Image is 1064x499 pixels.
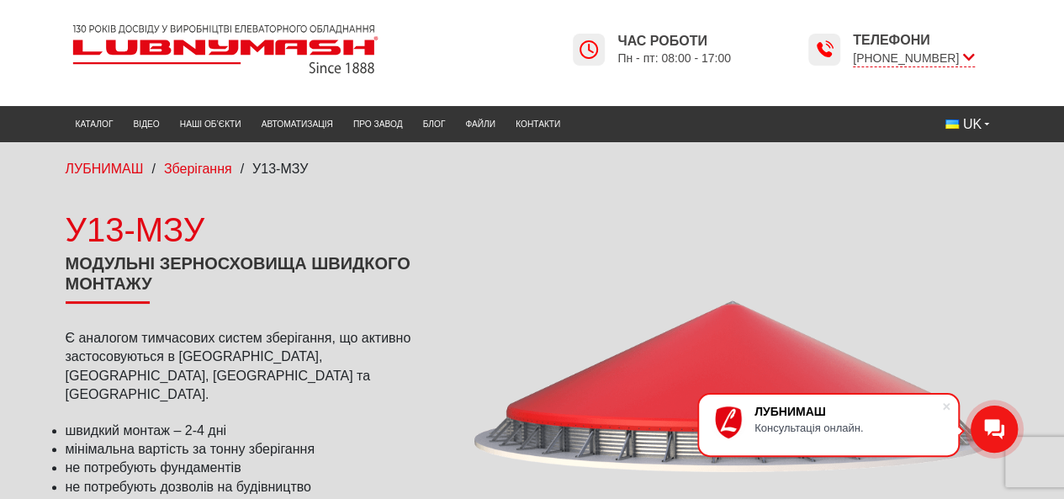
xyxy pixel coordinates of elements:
a: Блог [413,110,456,138]
span: UK [963,115,982,134]
a: ЛУБНИМАШ [66,162,144,176]
div: Консультація онлайн. [754,422,941,434]
a: Каталог [66,110,124,138]
span: Пн - пт: 08:00 - 17:00 [617,50,731,66]
a: Відео [123,110,169,138]
li: не потребують дозволів на будівництво [66,478,440,496]
button: UK [935,110,999,139]
img: Українська [945,119,959,129]
a: Контакти [506,110,570,138]
span: / [241,162,244,176]
span: Телефони [853,31,975,50]
h1: Модульні зерносховища швидкого монтажу [66,253,440,304]
li: не потребують фундаментів [66,459,440,477]
span: У13-МЗУ [252,162,308,176]
img: Lubnymash [66,18,385,81]
div: У13-МЗУ [66,206,440,253]
div: ЛУБНИМАШ [754,405,941,418]
li: мінімальна вартість за тонну зберігання [66,440,440,459]
a: Зберігання [164,162,232,176]
li: швидкий монтаж – 2-4 дні [66,422,440,440]
img: Lubnymash time icon [814,40,834,60]
a: Про завод [343,110,413,138]
span: [PHONE_NUMBER] [853,50,975,67]
p: Є аналогом тимчасових систем зберігання, що активно застосовуються в [GEOGRAPHIC_DATA], [GEOGRAPH... [66,329,440,405]
a: Файли [455,110,506,138]
span: Час роботи [617,32,731,50]
a: Наші об’єкти [170,110,251,138]
img: Lubnymash time icon [579,40,599,60]
a: Автоматизація [251,110,343,138]
span: / [151,162,155,176]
